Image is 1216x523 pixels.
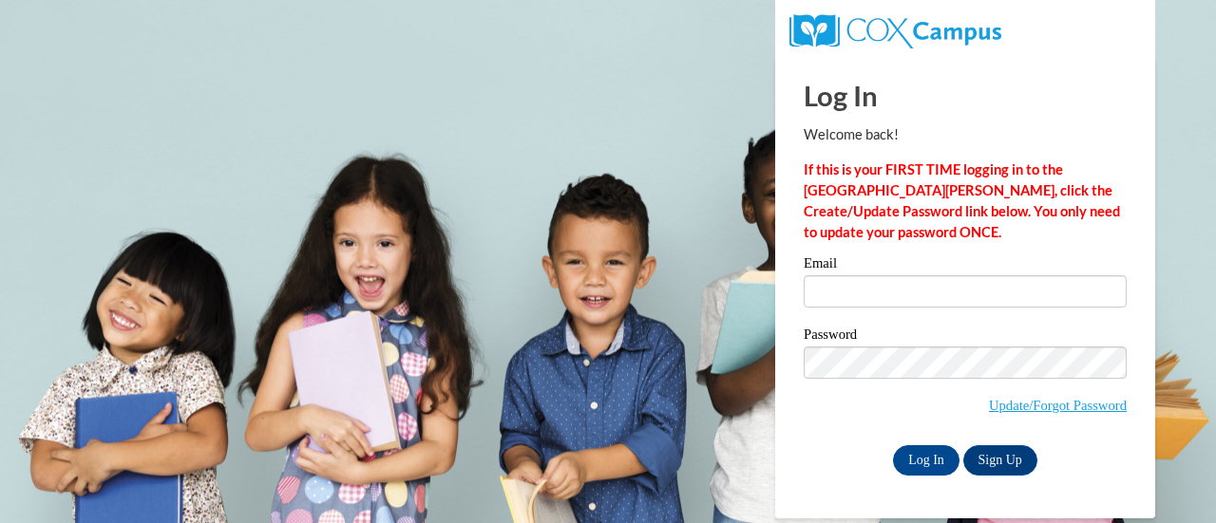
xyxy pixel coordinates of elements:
label: Password [804,327,1127,346]
h1: Log In [804,76,1127,115]
label: Email [804,256,1127,275]
a: Sign Up [963,445,1037,476]
input: Log In [893,445,959,476]
a: Update/Forgot Password [989,398,1127,413]
p: Welcome back! [804,124,1127,145]
a: COX Campus [789,22,1001,38]
img: COX Campus [789,14,1001,48]
strong: If this is your FIRST TIME logging in to the [GEOGRAPHIC_DATA][PERSON_NAME], click the Create/Upd... [804,161,1120,240]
